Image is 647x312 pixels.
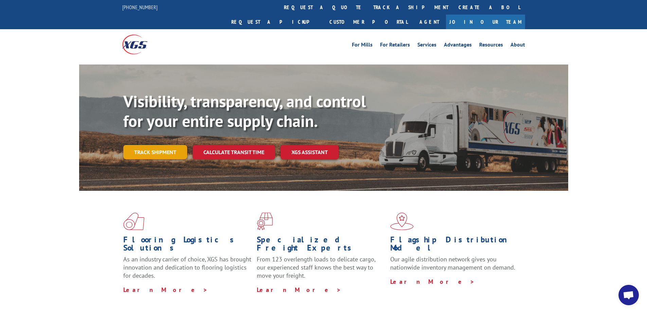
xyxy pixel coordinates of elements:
[123,255,251,279] span: As an industry carrier of choice, XGS has brought innovation and dedication to flooring logistics...
[390,278,475,286] a: Learn More >
[324,15,413,29] a: Customer Portal
[123,236,252,255] h1: Flooring Logistics Solutions
[390,236,519,255] h1: Flagship Distribution Model
[257,213,273,230] img: xgs-icon-focused-on-flooring-red
[281,145,339,160] a: XGS ASSISTANT
[193,145,275,160] a: Calculate transit time
[226,15,324,29] a: Request a pickup
[257,286,341,294] a: Learn More >
[390,213,414,230] img: xgs-icon-flagship-distribution-model-red
[123,286,208,294] a: Learn More >
[510,42,525,50] a: About
[444,42,472,50] a: Advantages
[479,42,503,50] a: Resources
[257,255,385,286] p: From 123 overlength loads to delicate cargo, our experienced staff knows the best way to move you...
[618,285,639,305] a: Open chat
[446,15,525,29] a: Join Our Team
[417,42,436,50] a: Services
[122,4,158,11] a: [PHONE_NUMBER]
[123,145,187,159] a: Track shipment
[257,236,385,255] h1: Specialized Freight Experts
[123,91,366,131] b: Visibility, transparency, and control for your entire supply chain.
[390,255,515,271] span: Our agile distribution network gives you nationwide inventory management on demand.
[123,213,144,230] img: xgs-icon-total-supply-chain-intelligence-red
[413,15,446,29] a: Agent
[380,42,410,50] a: For Retailers
[352,42,373,50] a: For Mills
